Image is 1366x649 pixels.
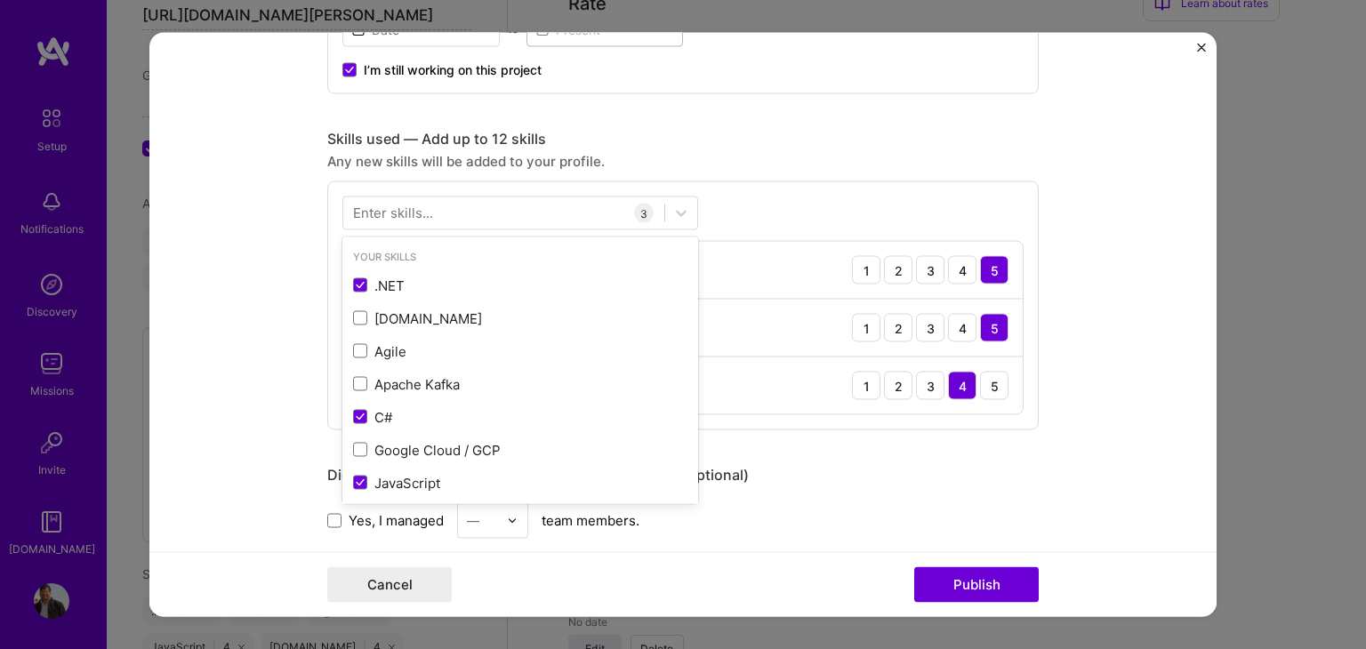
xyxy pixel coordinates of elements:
div: 4 [948,256,976,284]
div: 1 [852,314,880,342]
div: Apache Kafka [353,374,687,393]
div: C# [353,407,687,426]
div: 3 [916,372,944,400]
button: Cancel [327,567,452,603]
div: Skills used — Add up to 12 skills [327,130,1039,148]
div: 1 [852,256,880,284]
div: 5 [980,372,1008,400]
img: drop icon [507,515,518,525]
div: 5 [980,314,1008,342]
div: [DOMAIN_NAME] [353,308,687,327]
button: Publish [914,567,1039,603]
div: Agile [353,341,687,360]
div: 3 [916,256,944,284]
div: 3 [634,204,654,223]
div: — [467,511,479,530]
div: Your Skills [342,248,698,267]
span: Yes, I managed [349,510,444,529]
span: I’m still working on this project [364,61,542,79]
div: 4 [948,372,976,400]
div: team members. [327,502,1039,539]
div: 2 [884,372,912,400]
div: JavaScript [353,473,687,492]
div: 4 [948,314,976,342]
div: 5 [980,256,1008,284]
div: Enter skills... [353,204,433,222]
div: 1 [852,372,880,400]
div: Google Cloud / GCP [353,440,687,459]
div: 2 [884,256,912,284]
div: Any new skills will be added to your profile. [327,152,1039,171]
div: .NET [353,276,687,294]
div: 3 [916,314,944,342]
button: Close [1197,44,1206,62]
div: Did this role require you to manage team members? (Optional) [327,466,1039,485]
div: 2 [884,314,912,342]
